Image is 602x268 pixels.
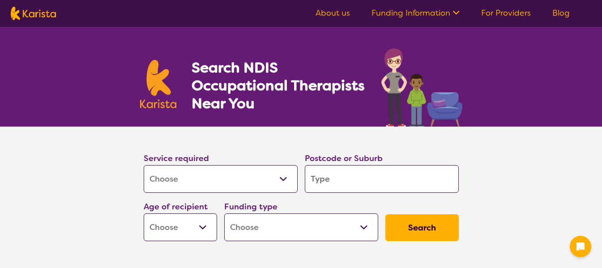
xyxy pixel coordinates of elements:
a: For Providers [481,8,531,18]
a: Blog [552,8,570,18]
button: Search [385,214,459,241]
h1: Search NDIS Occupational Therapists Near You [192,59,366,112]
a: Funding Information [371,8,460,18]
img: occupational-therapy [381,48,462,127]
label: Age of recipient [144,201,208,212]
input: Type [305,165,459,193]
label: Funding type [224,201,278,212]
a: About us [316,8,350,18]
img: Karista logo [11,7,56,20]
label: Service required [144,153,209,164]
img: Karista logo [140,60,177,108]
label: Postcode or Suburb [305,153,383,164]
